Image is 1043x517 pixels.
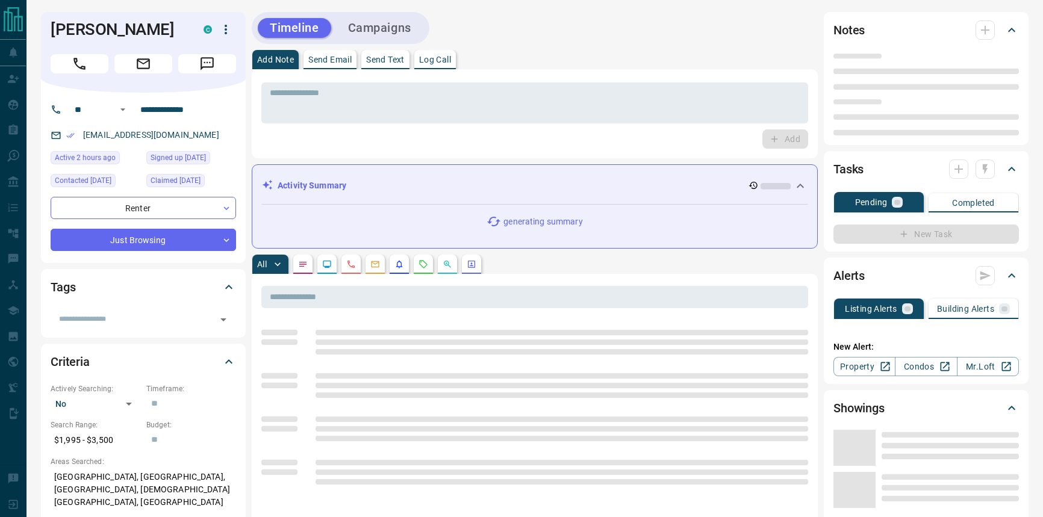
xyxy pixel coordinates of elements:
p: Send Email [308,55,352,64]
button: Campaigns [336,18,423,38]
button: Timeline [258,18,331,38]
a: Condos [895,357,957,376]
p: Log Call [419,55,451,64]
svg: Calls [346,259,356,269]
div: Tags [51,273,236,302]
p: Search Range: [51,419,140,430]
h2: Tags [51,277,75,297]
span: Active 2 hours ago [55,152,116,164]
div: Alerts [833,261,1019,290]
svg: Requests [419,259,428,269]
p: Activity Summary [278,179,346,192]
span: Message [178,54,236,73]
div: Activity Summary [262,175,808,197]
p: generating summary [503,215,582,228]
svg: Opportunities [443,259,452,269]
span: Claimed [DATE] [151,175,201,187]
button: Open [215,311,232,328]
p: All [257,260,267,268]
p: Building Alerts [937,305,994,313]
svg: Listing Alerts [394,259,404,269]
div: Just Browsing [51,229,236,251]
p: $1,995 - $3,500 [51,430,140,450]
span: Call [51,54,108,73]
div: Renter [51,197,236,219]
h2: Tasks [833,159,864,179]
h1: [PERSON_NAME] [51,20,185,39]
svg: Agent Actions [467,259,476,269]
a: Mr.Loft [957,357,1019,376]
p: Add Note [257,55,294,64]
span: Signed up [DATE] [151,152,206,164]
p: [GEOGRAPHIC_DATA], [GEOGRAPHIC_DATA], [GEOGRAPHIC_DATA], [DEMOGRAPHIC_DATA][GEOGRAPHIC_DATA], [GE... [51,467,236,512]
h2: Showings [833,398,885,418]
p: Pending [855,198,888,206]
svg: Emails [370,259,380,269]
svg: Notes [298,259,308,269]
h2: Criteria [51,352,90,371]
div: Thu Aug 08 2024 [146,174,236,191]
p: Listing Alerts [845,305,897,313]
a: [EMAIL_ADDRESS][DOMAIN_NAME] [83,130,219,140]
p: Send Text [366,55,405,64]
div: condos.ca [204,25,212,34]
div: Criteria [51,347,236,376]
h2: Notes [833,20,865,40]
div: Thu Aug 08 2024 [51,174,140,191]
svg: Lead Browsing Activity [322,259,332,269]
p: Timeframe: [146,383,236,394]
span: Contacted [DATE] [55,175,111,187]
svg: Email Verified [66,131,75,140]
div: Notes [833,16,1019,45]
div: Showings [833,394,1019,423]
p: Completed [952,199,995,207]
p: New Alert: [833,341,1019,353]
p: Areas Searched: [51,456,236,467]
span: Email [114,54,172,73]
div: Tasks [833,155,1019,184]
div: Mon Sep 15 2025 [51,151,140,168]
button: Open [116,102,130,117]
div: No [51,394,140,413]
div: Sun May 01 2022 [146,151,236,168]
a: Property [833,357,895,376]
p: Actively Searching: [51,383,140,394]
p: Budget: [146,419,236,430]
h2: Alerts [833,266,865,285]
